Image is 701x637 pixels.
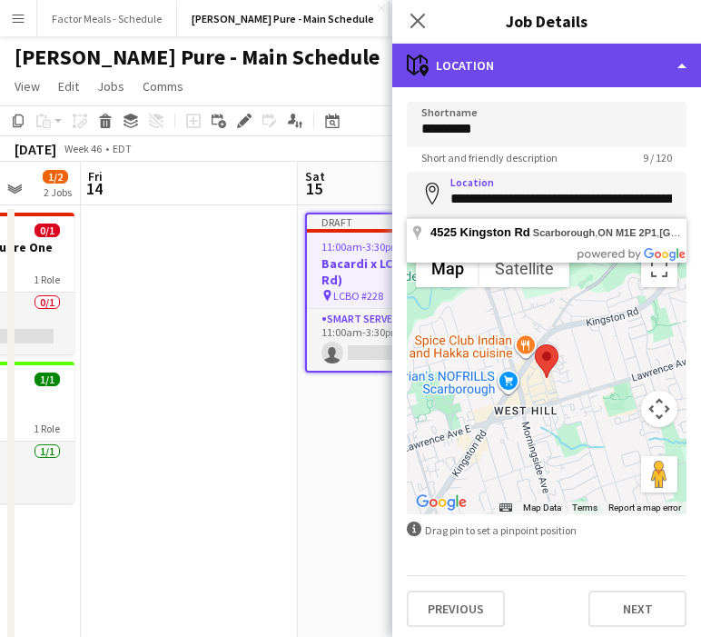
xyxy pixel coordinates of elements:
h1: [PERSON_NAME] Pure - Main Schedule [15,44,380,71]
span: Fri [88,168,103,184]
span: Edit [58,78,79,95]
app-card-role: Smart Serve TL0/111:00am-3:30pm (4h30m) [307,309,507,371]
span: 11:00am-3:30pm (4h30m) [321,240,442,254]
span: Comms [143,78,183,95]
button: Map camera controls [641,391,677,427]
h3: Bacardi x LCBO (Ellesmere Rd) [307,255,507,288]
span: LCBO #228 [333,289,383,303]
a: Edit [51,75,86,98]
span: ON [597,227,613,238]
span: 1 Role [34,273,60,286]
h3: Job Details [392,9,701,33]
img: Google [411,491,471,514]
span: Sat [305,168,325,184]
span: Kingston Rd [460,225,530,239]
a: View [7,75,47,98]
div: EDT [113,142,132,155]
app-job-card: Draft11:00am-3:30pm (4h30m)0/1Bacardi x LCBO (Ellesmere Rd) LCBO #2281 RoleSmart Serve TL0/111:00... [305,213,508,373]
a: Open this area in Google Maps (opens a new window) [411,491,471,514]
span: 14 [85,178,103,199]
div: Drag pin to set a pinpoint position [407,522,686,539]
button: Map Data [523,502,561,514]
span: 1 Role [34,422,60,435]
div: 2 Jobs [44,185,72,199]
button: Factor Meals - Schedule [37,1,177,36]
span: Jobs [97,78,124,95]
div: Draft [307,214,507,229]
button: Toggle fullscreen view [641,251,677,287]
a: Jobs [90,75,132,98]
span: 4525 [430,225,457,239]
button: Show satellite imagery [479,251,569,287]
span: 9 / 120 [628,151,686,164]
a: Report a map error [608,503,681,513]
div: [DATE] [15,140,56,158]
a: Terms (opens in new tab) [572,503,597,513]
button: [PERSON_NAME] Pure - Main Schedule [177,1,390,36]
a: Comms [135,75,191,98]
button: Show street map [416,251,479,287]
span: Scarborough [533,227,595,238]
button: Keyboard shortcuts [499,502,512,514]
button: Previous [407,591,505,627]
span: 15 [302,178,325,199]
span: M1E 2P1 [616,227,657,238]
span: 1/2 [43,170,68,184]
div: Location [392,44,701,87]
span: 1/1 [35,373,60,386]
span: 0/1 [35,224,60,237]
span: View [15,78,40,95]
span: Short and friendly description [407,151,572,164]
button: Next [588,591,686,627]
span: Week 46 [60,142,105,155]
button: Drag Pegman onto the map to open Street View [641,456,677,493]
